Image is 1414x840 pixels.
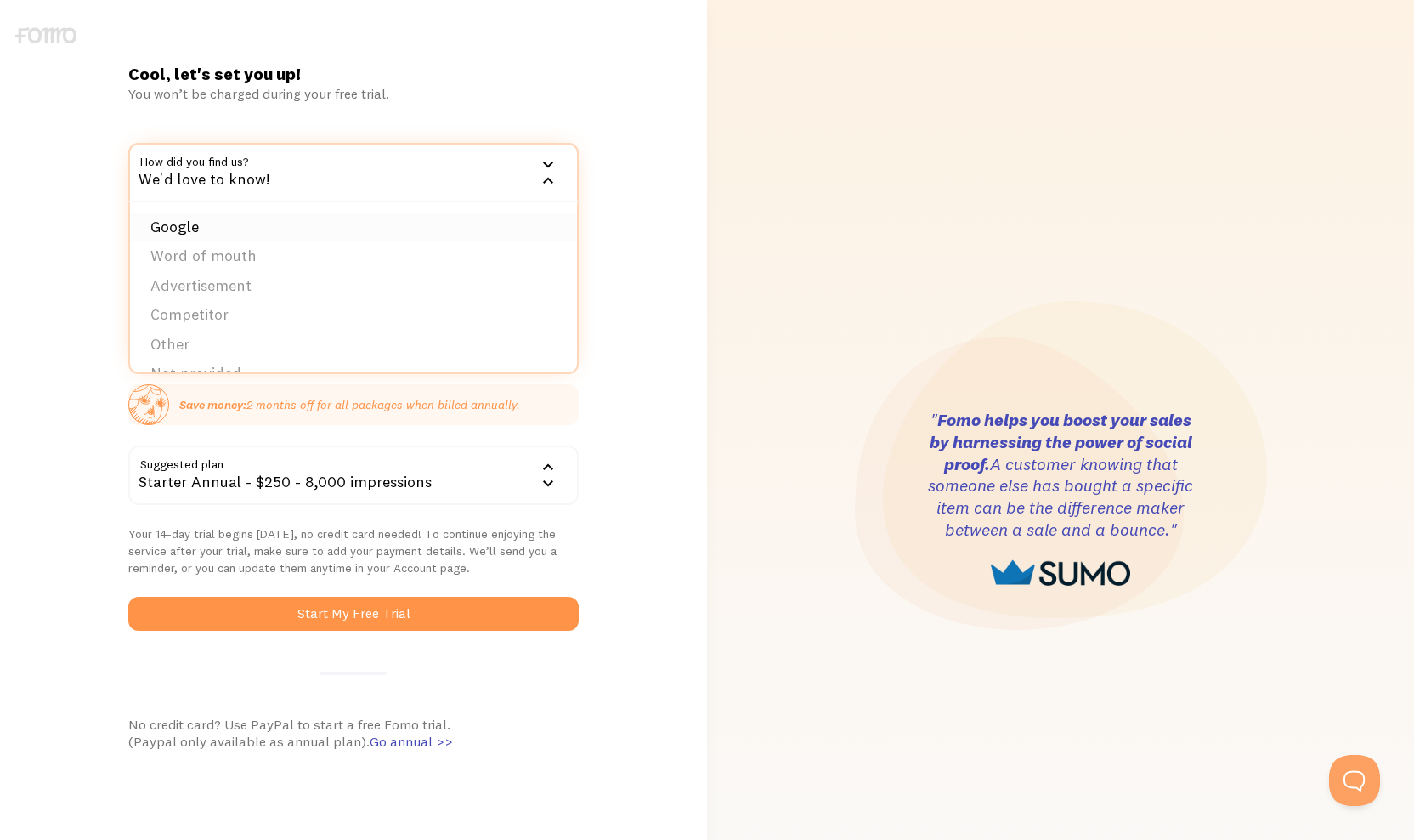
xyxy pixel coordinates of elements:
[128,716,580,750] div: No credit card? Use PayPal to start a free Fomo trial. (Paypal only available as annual plan).
[130,330,578,360] li: Other
[130,271,578,301] li: Advertisement
[991,560,1130,586] img: sumo-logo-1cafdecd7bb48b33eaa792b370d3cec89df03f7790928d0317a799d01587176e.png
[130,241,578,271] li: Word of mouth
[1329,755,1380,806] iframe: Help Scout Beacon - Open
[179,397,246,412] strong: Save money:
[130,300,578,330] li: Competitor
[130,213,578,242] li: Google
[930,409,1192,474] strong: Fomo helps you boost your sales by harnessing the power of social proof.
[128,143,580,202] div: We'd love to know!
[925,409,1196,540] h3: " A customer knowing that someone else has bought a specific item can be the difference maker bet...
[128,63,580,85] h1: Cool, let's set you up!
[128,85,580,102] div: You won’t be charged during your free trial.
[128,525,580,576] p: Your 14-day trial begins [DATE], no credit card needed! To continue enjoying the service after yo...
[128,446,580,505] div: Starter Annual - $250 - 8,000 impressions
[15,27,76,43] img: fomo-logo-gray-b99e0e8ada9f9040e2984d0d95b3b12da0074ffd48d1e5cb62ac37fc77b0b268.svg
[370,733,453,750] span: Go annual >>
[128,597,580,631] button: Start My Free Trial
[130,359,578,389] li: Not provided
[179,396,520,413] p: 2 months off for all packages when billed annually.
